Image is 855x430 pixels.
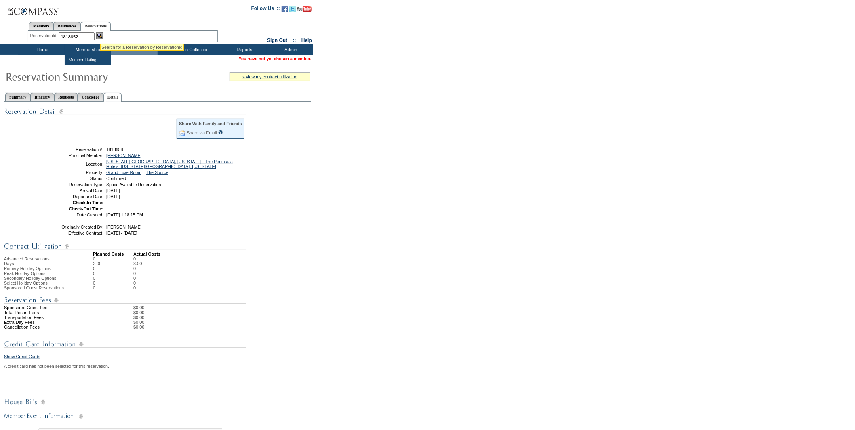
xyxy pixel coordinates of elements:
[53,22,80,30] a: Residences
[133,315,311,320] td: $0.00
[29,22,54,30] a: Members
[4,295,246,305] img: Reservation Fees
[179,121,242,126] div: Share With Family and Friends
[4,310,93,315] td: Total Resort Fees
[4,305,93,310] td: Sponsored Guest Fee
[267,38,287,43] a: Sign Out
[46,170,103,175] td: Property:
[4,315,93,320] td: Transportation Fees
[4,339,246,349] img: Credit Card Information
[267,44,313,55] td: Admin
[5,93,30,101] a: Summary
[46,153,103,158] td: Principal Member:
[106,159,233,169] a: [US_STATE][GEOGRAPHIC_DATA], [US_STATE] - The Peninsula Hotels: [US_STATE][GEOGRAPHIC_DATA], [US_...
[96,32,103,39] img: Reservation Search
[106,212,143,217] span: [DATE] 1:18:15 PM
[46,176,103,181] td: Status:
[133,285,142,290] td: 0
[4,364,311,369] div: A credit card has not been selected for this reservation.
[106,147,123,152] span: 1818658
[133,256,142,261] td: 0
[133,325,311,329] td: $0.00
[133,320,311,325] td: $0.00
[4,261,14,266] span: Days
[46,188,103,193] td: Arrival Date:
[5,68,167,84] img: Reservaton Summary
[133,252,311,256] td: Actual Costs
[78,93,103,101] a: Concierge
[106,194,120,199] span: [DATE]
[289,8,296,13] a: Follow us on Twitter
[301,38,312,43] a: Help
[293,38,296,43] span: ::
[297,6,312,12] img: Subscribe to our YouTube Channel
[242,74,297,79] a: » view my contract utilization
[282,8,288,13] a: Become our fan on Facebook
[93,252,133,256] td: Planned Costs
[133,310,311,315] td: $0.00
[73,200,103,205] strong: Check-In Time:
[158,44,220,55] td: Vacation Collection
[65,44,111,55] td: Memberships
[54,93,78,101] a: Requests
[46,224,103,229] td: Originally Created By:
[133,266,142,271] td: 0
[146,170,168,175] a: The Source
[4,241,246,252] img: Contract Utilization
[218,130,223,134] input: What is this?
[187,130,217,135] a: Share via Email
[30,32,59,39] div: ReservationId:
[106,153,142,158] a: [PERSON_NAME]
[282,6,288,12] img: Become our fan on Facebook
[106,170,141,175] a: Grand Luxe Room
[93,281,133,285] td: 0
[133,281,142,285] td: 0
[46,147,103,152] td: Reservation #:
[4,276,56,281] span: Secondary Holiday Options
[46,231,103,235] td: Effective Contract:
[4,256,50,261] span: Advanced Reservations
[67,56,97,64] td: Member Listing
[4,397,246,407] img: House Bills
[133,276,142,281] td: 0
[93,276,133,281] td: 0
[4,325,93,329] td: Cancellation Fees
[106,231,137,235] span: [DATE] - [DATE]
[297,8,312,13] a: Subscribe to our YouTube Channel
[80,22,111,31] a: Reservations
[18,44,65,55] td: Home
[93,266,133,271] td: 0
[4,271,45,276] span: Peak Holiday Options
[46,212,103,217] td: Date Created:
[106,182,161,187] span: Space Available Reservation
[4,354,40,359] a: Show Credit Cards
[93,271,133,276] td: 0
[101,45,183,50] div: Search for a Reservation by ReservationId
[251,5,280,15] td: Follow Us ::
[4,285,64,290] span: Sponsored Guest Reservations
[4,281,48,285] span: Select Holiday Options
[46,182,103,187] td: Reservation Type:
[103,93,122,102] a: Detail
[4,320,93,325] td: Extra Day Fees
[106,188,120,193] span: [DATE]
[106,176,126,181] span: Confirmed
[106,224,142,229] span: [PERSON_NAME]
[93,256,133,261] td: 0
[4,412,246,422] img: Member Event
[4,107,246,117] img: Reservation Detail
[289,6,296,12] img: Follow us on Twitter
[133,261,142,266] td: 3.00
[69,206,103,211] strong: Check-Out Time:
[30,93,54,101] a: Itinerary
[93,261,133,266] td: 2.00
[133,305,311,310] td: $0.00
[133,271,142,276] td: 0
[46,194,103,199] td: Departure Date:
[93,285,133,290] td: 0
[239,56,312,61] span: You have not yet chosen a member.
[220,44,267,55] td: Reports
[46,159,103,169] td: Location:
[4,266,51,271] span: Primary Holiday Options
